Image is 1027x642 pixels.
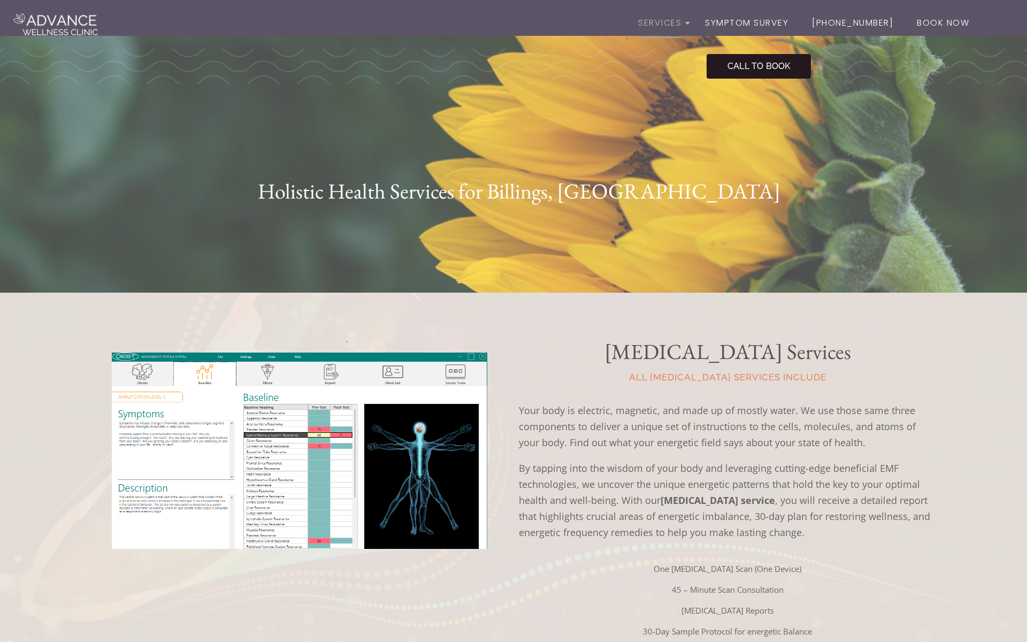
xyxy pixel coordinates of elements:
[13,13,98,35] img: Advance Wellness Clinic Logo
[519,341,936,362] h2: [MEDICAL_DATA] Services
[661,494,775,507] strong: [MEDICAL_DATA] service
[632,8,687,39] a: Services
[519,583,936,596] p: 45 – Minute Scan Consultation
[519,460,936,540] p: By tapping into the wisdom of your body and leveraging cutting-edge beneficial EMF technologies, ...
[519,562,936,575] p: One [MEDICAL_DATA] Scan (One Device)
[519,604,936,617] p: [MEDICAL_DATA] Reports
[519,402,936,450] p: Your body is electric, magnetic, and made up of mostly water. We use those same three components ...
[806,8,899,39] a: [PHONE_NUMBER]
[911,8,975,39] a: Book Now
[230,175,808,207] h1: Holistic Health Services for Billings, [GEOGRAPHIC_DATA]
[519,373,936,382] p: all [MEDICAL_DATA] Services include
[699,8,794,39] a: Symptom Survey
[727,59,790,73] span: CALL TO BOOK
[707,54,811,79] a: CALL TO BOOK
[519,625,936,638] p: 30-Day Sample Protocol for energetic Balance
[112,341,487,549] img: Scanning process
